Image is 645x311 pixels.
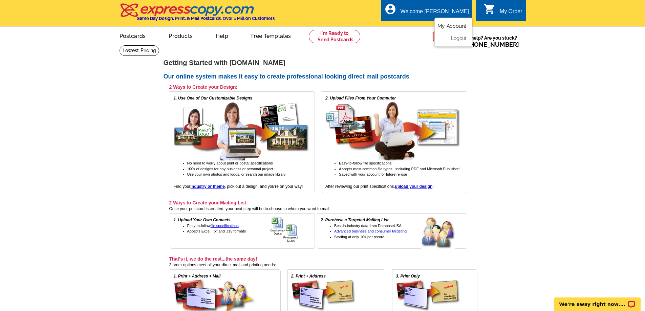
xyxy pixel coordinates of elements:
[384,3,396,15] i: account_circle
[191,184,225,189] a: industry or theme
[500,8,522,18] div: My Order
[205,27,239,43] a: Help
[270,217,311,242] img: upload your own address list for free
[334,235,384,239] span: Starting at only 10¢ per record
[169,256,477,262] h3: That's it, we do the rest...the same day!
[464,41,519,48] a: [PHONE_NUMBER]
[187,161,273,165] span: No need to worry about print or postal specifications
[174,184,303,189] span: Find your , pick out a design, and you're on your way!
[291,274,326,279] em: 2. Print + Address
[452,35,522,48] span: Need help? Are you stuck?
[174,274,221,279] em: 1. Print + Address + Mail
[211,224,239,228] a: file specifications
[339,172,407,176] span: Saved with your account for future re-use
[174,218,231,222] em: 1. Upload Your Own Contacts
[164,59,482,66] h1: Getting Started with [DOMAIN_NAME]
[174,101,309,160] img: free online postcard designs
[395,184,433,189] a: upload your design
[169,200,467,206] h3: 2 Ways to Create your Mailing List:
[187,167,273,171] span: 100s of designs for any business or personal project
[550,290,645,311] iframe: LiveChat chat widget
[483,3,496,15] i: shopping_cart
[169,84,467,90] h3: 2 Ways to Create your Design:
[158,27,203,43] a: Products
[437,23,467,29] a: My Account
[325,96,396,101] em: 2. Upload Files From Your Computer
[174,96,253,101] em: 1. Use One of Our Customizable Designs
[483,7,522,16] a: shopping_cart My Order
[339,167,459,171] span: Accepts most common file types...including PDF and Microsoft Publisher!
[325,184,433,189] span: After reviewing our print specifications, !
[401,8,469,18] div: Welcome [PERSON_NAME]
[164,73,482,81] h2: Our online system makes it easy to create professional looking direct mail postcards
[321,218,388,222] em: 2. Purchase a Targeted Mailing List
[169,263,276,267] span: 3 order options meet all your direct mail and printing needs:
[396,274,420,279] em: 3. Print Only
[339,161,391,165] span: Easy-to-follow file specifications
[432,27,452,46] img: help
[169,206,330,211] span: Once your postcard is created, your next step will be to choose to whom you want to mail.
[187,172,286,176] span: Use your own photos and logos, or search our image library
[451,36,467,41] a: Logout
[240,27,302,43] a: Free Templates
[187,224,239,228] span: Easy-to-follow
[334,224,402,228] span: Best-in-industry data from DatabaseUSA
[334,229,407,233] a: Advanced business and consumer targeting
[187,229,246,233] span: Accepts Excel, .txt and .csv formats
[120,8,276,21] a: Same Day Design, Print, & Mail Postcards. Over 1 Million Customers.
[452,41,519,48] span: Call
[109,27,157,43] a: Postcards
[137,16,276,21] h4: Same Day Design, Print, & Mail Postcards. Over 1 Million Customers.
[325,101,461,160] img: upload your own design for free
[421,217,464,249] img: buy a targeted mailing list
